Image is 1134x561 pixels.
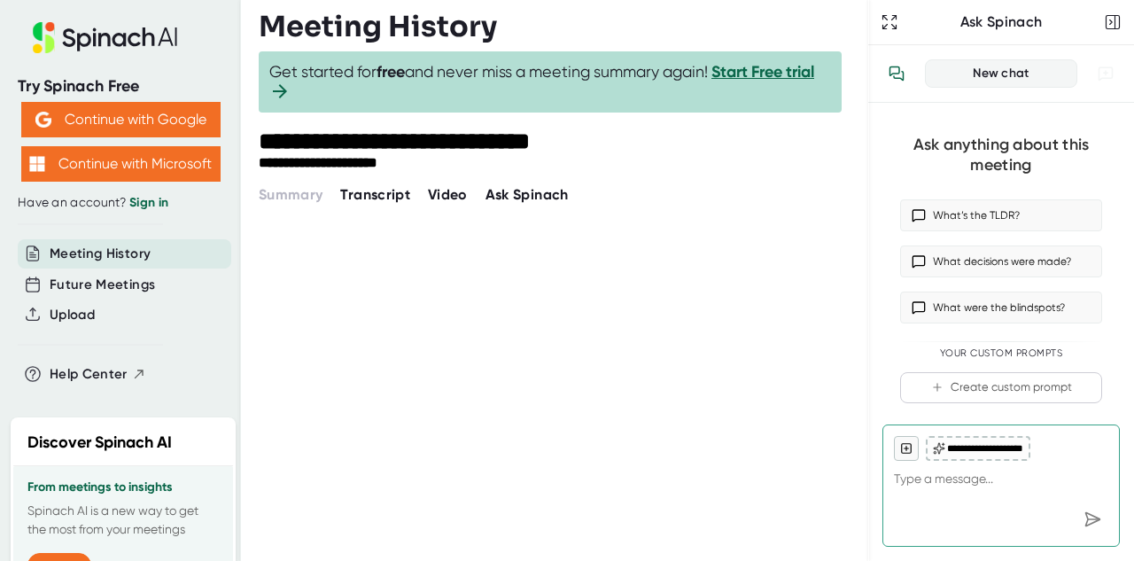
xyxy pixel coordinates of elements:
button: Video [428,184,468,206]
button: Close conversation sidebar [1100,10,1125,35]
div: Try Spinach Free [18,76,223,97]
button: What’s the TLDR? [900,199,1102,231]
div: Send message [1076,503,1108,535]
button: View conversation history [879,56,914,91]
div: Ask Spinach [902,13,1100,31]
h2: Discover Spinach AI [27,431,172,455]
span: Summary [259,186,322,203]
a: Sign in [129,195,168,210]
h3: Meeting History [259,10,497,43]
span: Transcript [340,186,410,203]
h3: From meetings to insights [27,480,219,495]
a: Start Free trial [711,62,814,82]
div: Have an account? [18,195,223,211]
button: Future Meetings [50,275,155,295]
button: Help Center [50,364,146,385]
button: Ask Spinach [485,184,569,206]
button: Continue with Microsoft [21,146,221,182]
span: Ask Spinach [485,186,569,203]
div: Your Custom Prompts [900,347,1102,360]
span: Get started for and never miss a meeting summary again! [269,62,831,102]
button: Continue with Google [21,102,221,137]
p: Spinach AI is a new way to get the most from your meetings [27,502,219,539]
button: What were the blindspots? [900,292,1102,323]
div: Ask anything about this meeting [900,135,1102,175]
img: Aehbyd4JwY73AAAAAElFTkSuQmCC [35,112,51,128]
span: Help Center [50,364,128,385]
button: Upload [50,305,95,325]
span: Video [428,186,468,203]
button: Expand to Ask Spinach page [877,10,902,35]
div: New chat [936,66,1066,82]
button: Summary [259,184,322,206]
button: Create custom prompt [900,372,1102,403]
button: Transcript [340,184,410,206]
button: Meeting History [50,244,151,264]
button: What decisions were made? [900,245,1102,277]
b: free [377,62,405,82]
